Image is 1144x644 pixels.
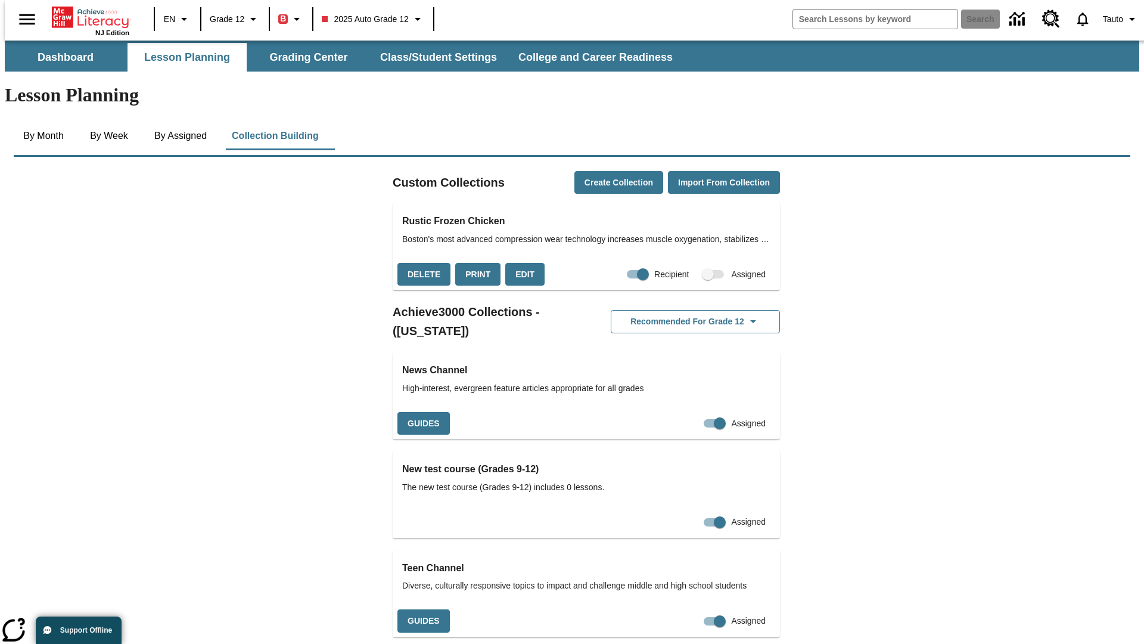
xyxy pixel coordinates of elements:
[317,8,429,30] button: Class: 2025 Auto Grade 12, Select your class
[5,41,1139,72] div: SubNavbar
[60,626,112,634] span: Support Offline
[793,10,958,29] input: search field
[574,171,663,194] button: Create Collection
[5,43,683,72] div: SubNavbar
[731,516,766,528] span: Assigned
[1002,3,1035,36] a: Data Center
[210,13,244,26] span: Grade 12
[249,43,368,72] button: Grading Center
[402,580,770,592] span: Diverse, culturally responsive topics to impact and challenge middle and high school students
[393,173,505,192] h2: Custom Collections
[95,29,129,36] span: NJ Edition
[6,43,125,72] button: Dashboard
[611,310,780,333] button: Recommended for Grade 12
[731,268,766,281] span: Assigned
[10,2,45,37] button: Open side menu
[731,417,766,430] span: Assigned
[52,4,129,36] div: Home
[205,8,265,30] button: Grade: Grade 12, Select a grade
[222,122,328,150] button: Collection Building
[322,13,408,26] span: 2025 Auto Grade 12
[79,122,139,150] button: By Week
[397,263,450,286] button: Delete
[402,481,770,494] span: The new test course (Grades 9-12) includes 0 lessons.
[402,461,770,478] h3: New test course (Grades 9-12)
[1035,3,1067,35] a: Resource Center, Will open in new tab
[455,263,500,286] button: Print, will open in a new window
[654,268,689,281] span: Recipient
[402,233,770,246] span: Boston's most advanced compression wear technology increases muscle oxygenation, stabilizes activ...
[402,362,770,379] h3: News Channel
[1103,13,1123,26] span: Tauto
[393,302,586,340] h2: Achieve3000 Collections - ([US_STATE])
[668,171,780,194] button: Import from Collection
[371,43,506,72] button: Class/Student Settings
[397,609,450,633] button: Guides
[1067,4,1098,35] a: Notifications
[397,412,450,435] button: Guides
[1098,8,1144,30] button: Profile/Settings
[731,615,766,627] span: Assigned
[273,8,309,30] button: Boost Class color is red. Change class color
[509,43,682,72] button: College and Career Readiness
[402,382,770,395] span: High-interest, evergreen feature articles appropriate for all grades
[158,8,197,30] button: Language: EN, Select a language
[402,560,770,577] h3: Teen Channel
[280,11,286,26] span: B
[5,84,1139,106] h1: Lesson Planning
[145,122,216,150] button: By Assigned
[164,13,175,26] span: EN
[402,213,770,230] h3: Rustic Frozen Chicken
[36,617,122,644] button: Support Offline
[505,263,545,286] button: Edit
[14,122,73,150] button: By Month
[128,43,247,72] button: Lesson Planning
[52,5,129,29] a: Home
